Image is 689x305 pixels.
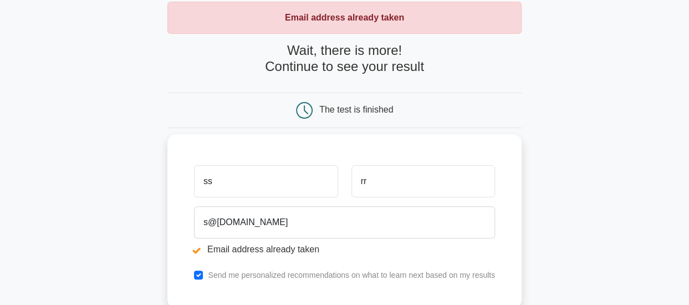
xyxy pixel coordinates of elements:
h4: Wait, there is more! Continue to see your result [167,43,522,75]
input: First name [194,165,338,197]
strong: Email address already taken [285,13,404,22]
li: Email address already taken [194,243,495,256]
div: The test is finished [319,105,393,114]
input: Email [194,206,495,238]
input: Last name [351,165,495,197]
label: Send me personalized recommendations on what to learn next based on my results [208,271,495,279]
